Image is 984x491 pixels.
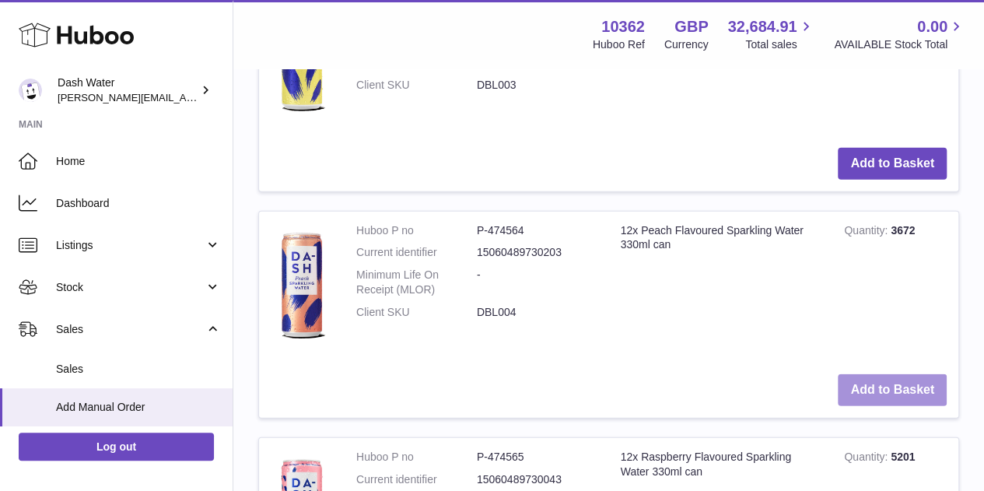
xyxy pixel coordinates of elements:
span: Sales [56,362,221,377]
dd: DBL004 [477,305,597,320]
dt: Minimum Life On Receipt (MLOR) [356,268,477,297]
a: 0.00 AVAILABLE Stock Total [834,16,965,52]
span: Dashboard [56,196,221,211]
span: Add Manual Order [56,400,221,415]
span: Total sales [745,37,814,52]
strong: GBP [674,16,708,37]
div: Huboo Ref [593,37,645,52]
dt: Current identifier [356,245,477,260]
span: Listings [56,238,205,253]
dt: Huboo P no [356,450,477,465]
span: Sales [56,322,205,337]
dd: 15060489730203 [477,245,597,260]
div: Currency [664,37,709,52]
dd: DBL003 [477,78,597,93]
img: james@dash-water.com [19,79,42,102]
dt: Client SKU [356,305,477,320]
button: Add to Basket [838,148,947,180]
dd: 15060489730043 [477,472,597,487]
dd: - [477,268,597,297]
dt: Huboo P no [356,223,477,238]
td: 3672 [832,212,958,363]
dd: P-474565 [477,450,597,465]
a: 32,684.91 Total sales [727,16,814,52]
strong: 10362 [601,16,645,37]
dd: P-474564 [477,223,597,238]
span: 0.00 [917,16,947,37]
span: 32,684.91 [727,16,797,37]
span: Stock [56,280,205,295]
strong: Quantity [844,451,891,467]
dt: Current identifier [356,472,477,487]
span: Home [56,154,221,169]
td: 12x Peach Flavoured Sparkling Water 330ml can [609,212,833,363]
dt: Client SKU [356,78,477,93]
a: Log out [19,433,214,461]
strong: Quantity [844,224,891,240]
div: Dash Water [58,75,198,105]
img: 12x Peach Flavoured Sparkling Water 330ml can [271,223,333,348]
span: AVAILABLE Stock Total [834,37,965,52]
button: Add to Basket [838,374,947,406]
span: [PERSON_NAME][EMAIL_ADDRESS][DOMAIN_NAME] [58,91,312,103]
